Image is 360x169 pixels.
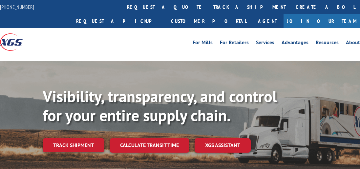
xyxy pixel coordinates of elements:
[316,40,339,47] a: Resources
[284,14,360,28] a: Join Our Team
[251,14,284,28] a: Agent
[71,14,166,28] a: Request a pickup
[110,138,189,152] a: Calculate transit time
[43,86,277,125] b: Visibility, transparency, and control for your entire supply chain.
[282,40,308,47] a: Advantages
[256,40,274,47] a: Services
[43,138,104,152] a: Track shipment
[346,40,360,47] a: About
[195,138,251,152] a: XGS ASSISTANT
[193,40,213,47] a: For Mills
[166,14,251,28] a: Customer Portal
[220,40,249,47] a: For Retailers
